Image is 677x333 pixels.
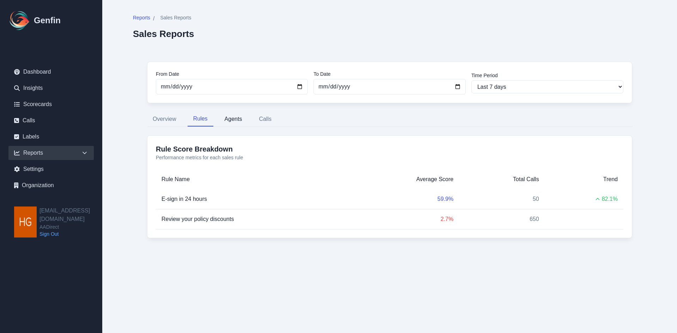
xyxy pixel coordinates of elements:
[471,72,623,79] label: Time Period
[8,113,94,128] a: Calls
[14,206,37,238] img: hgarza@aadirect.com
[161,196,207,202] span: E-sign in 24 hours
[440,216,453,222] span: 2.7 %
[133,14,150,23] a: Reports
[602,195,618,203] span: 82.1 %
[156,70,308,78] label: From Date
[348,169,459,189] th: Average Score
[161,216,234,222] span: Review your policy discounts
[8,130,94,144] a: Labels
[459,169,545,189] th: Total Calls
[533,196,539,202] span: 50
[8,146,94,160] div: Reports
[156,169,348,189] th: Rule Name
[545,169,623,189] th: Trend
[530,216,539,222] span: 650
[133,29,194,39] h2: Sales Reports
[8,81,94,95] a: Insights
[39,223,102,230] span: AADirect
[156,144,623,154] h3: Rule Score Breakdown
[147,112,182,127] button: Overview
[188,112,213,127] button: Rules
[34,15,61,26] h1: Genfin
[253,112,277,127] button: Calls
[39,230,102,238] a: Sign Out
[156,154,623,161] p: Performance metrics for each sales rule
[153,14,154,23] span: /
[8,97,94,111] a: Scorecards
[160,14,191,21] span: Sales Reports
[8,9,31,32] img: Logo
[8,162,94,176] a: Settings
[313,70,465,78] label: To Date
[39,206,102,223] h2: [EMAIL_ADDRESS][DOMAIN_NAME]
[8,65,94,79] a: Dashboard
[438,196,453,202] span: 59.9 %
[133,14,150,21] span: Reports
[8,178,94,192] a: Organization
[219,112,248,127] button: Agents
